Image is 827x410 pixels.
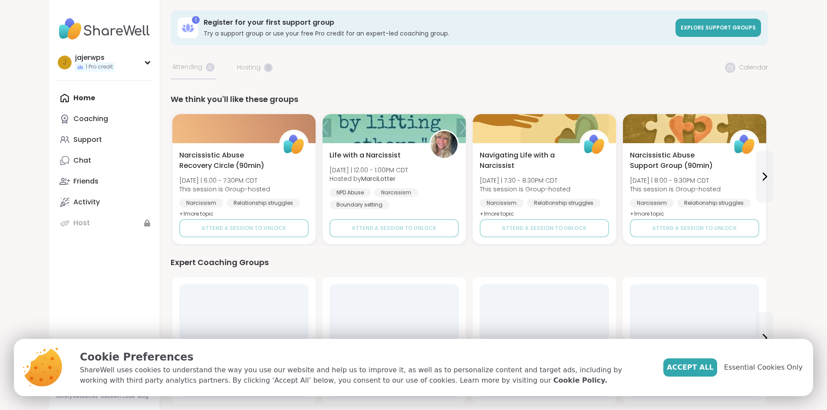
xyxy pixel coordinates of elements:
[138,394,148,400] a: Blog
[56,394,98,400] a: Safety Resources
[667,362,714,373] span: Accept All
[431,131,458,158] img: MarciLotter
[63,57,66,68] span: j
[329,200,389,209] div: Boundary setting
[179,185,270,194] span: This session is Group-hosted
[329,166,408,174] span: [DATE] | 12:00 - 1:00PM CDT
[652,224,737,232] span: Attend a session to unlock
[630,176,721,185] span: [DATE] | 8:00 - 9:30PM CDT
[73,114,108,124] div: Coaching
[73,135,102,144] div: Support
[329,150,401,161] span: Life with a Narcissist
[663,358,717,377] button: Accept All
[204,29,670,38] h3: Try a support group or use your free Pro credit for an expert-led coaching group.
[56,171,153,192] a: Friends
[101,394,135,400] a: Redeem Code
[227,199,300,207] div: Relationship struggles
[630,150,720,171] span: Narcissistic Abuse Support Group (90min)
[56,150,153,171] a: Chat
[73,156,91,165] div: Chat
[329,188,371,197] div: NPD Abuse
[56,108,153,129] a: Coaching
[480,219,609,237] button: Attend a session to unlock
[677,199,751,207] div: Relationship struggles
[374,188,418,197] div: Narcissism
[56,192,153,213] a: Activity
[681,24,756,31] span: Explore support groups
[73,218,90,228] div: Host
[86,63,113,71] span: 1 Pro credit
[80,365,649,386] p: ShareWell uses cookies to understand the way you use our website and help us to improve it, as we...
[204,18,670,27] h3: Register for your first support group
[75,53,115,62] div: jajerwps
[73,177,99,186] div: Friends
[480,150,570,171] span: Navigating Life with a Narcissist
[480,185,570,194] span: This session is Group-hosted
[352,224,436,232] span: Attend a session to unlock
[201,224,286,232] span: Attend a session to unlock
[554,375,607,386] a: Cookie Policy.
[480,176,570,185] span: [DATE] | 7:30 - 8:30PM CDT
[56,213,153,233] a: Host
[179,150,270,171] span: Narcissistic Abuse Recovery Circle (90min)
[171,93,768,105] div: We think you'll like these groups
[527,199,600,207] div: Relationship struggles
[329,219,459,237] button: Attend a session to unlock
[630,199,674,207] div: Narcissism
[581,131,608,158] img: ShareWell
[171,256,768,269] div: Expert Coaching Groups
[502,224,586,232] span: Attend a session to unlock
[630,185,721,194] span: This session is Group-hosted
[675,19,761,37] a: Explore support groups
[724,362,803,373] span: Essential Cookies Only
[361,174,395,183] b: MarciLotter
[280,131,307,158] img: ShareWell
[80,349,649,365] p: Cookie Preferences
[56,14,153,44] img: ShareWell Nav Logo
[56,129,153,150] a: Support
[192,16,200,24] div: 1
[731,131,758,158] img: ShareWell
[179,199,223,207] div: Narcissism
[73,197,100,207] div: Activity
[179,219,309,237] button: Attend a session to unlock
[480,199,524,207] div: Narcissism
[630,219,759,237] button: Attend a session to unlock
[179,176,270,185] span: [DATE] | 6:00 - 7:30PM CDT
[329,174,408,183] span: Hosted by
